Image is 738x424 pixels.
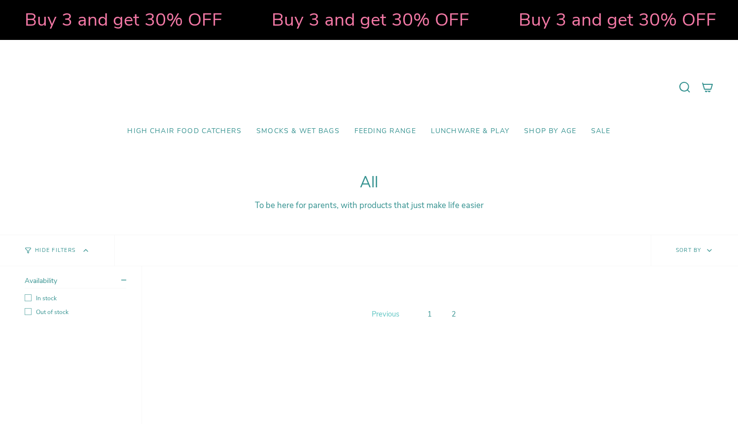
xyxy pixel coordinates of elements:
[25,294,126,302] label: In stock
[35,248,75,253] span: Hide Filters
[120,120,249,143] a: High Chair Food Catchers
[584,120,618,143] a: SALE
[591,127,611,136] span: SALE
[347,120,423,143] a: Feeding Range
[517,120,584,143] a: Shop by Age
[256,127,340,136] span: Smocks & Wet Bags
[423,120,517,143] a: Lunchware & Play
[651,235,738,266] button: Sort by
[431,127,509,136] span: Lunchware & Play
[517,7,714,32] strong: Buy 3 and get 30% OFF
[448,307,460,321] a: 2
[25,308,126,316] label: Out of stock
[23,7,220,32] strong: Buy 3 and get 30% OFF
[255,200,484,211] span: To be here for parents, with products that just make life easier
[372,309,399,319] span: Previous
[25,174,713,192] h1: All
[524,127,576,136] span: Shop by Age
[25,276,126,288] summary: Availability
[354,127,416,136] span: Feeding Range
[270,7,467,32] strong: Buy 3 and get 30% OFF
[25,276,57,285] span: Availability
[249,120,347,143] a: Smocks & Wet Bags
[423,307,436,321] a: 1
[676,247,702,254] span: Sort by
[127,127,242,136] span: High Chair Food Catchers
[284,55,454,120] a: Mumma’s Little Helpers
[369,307,402,321] a: Previous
